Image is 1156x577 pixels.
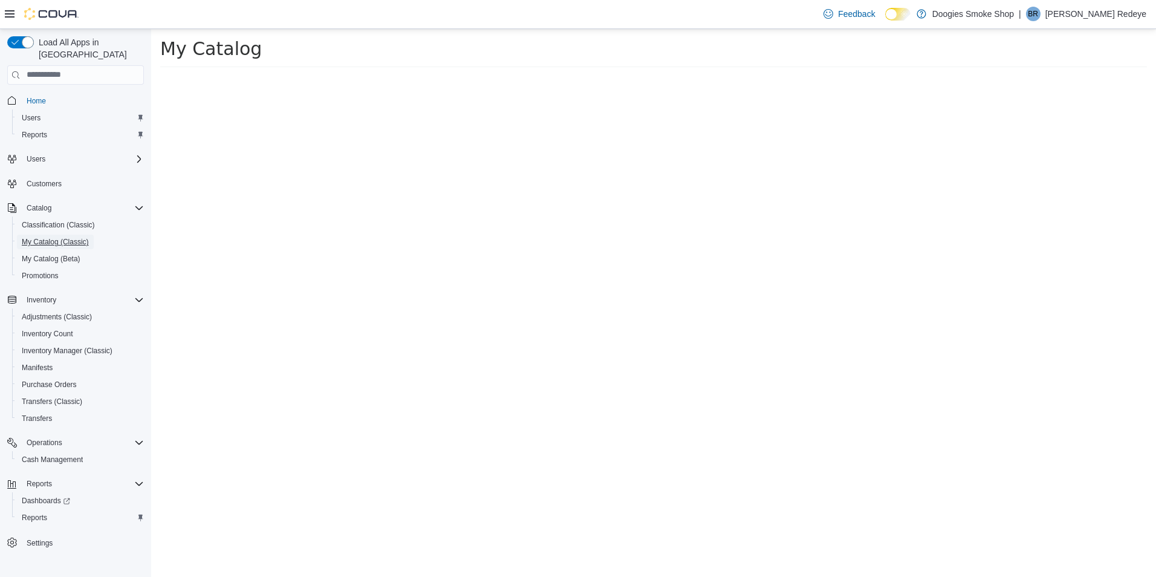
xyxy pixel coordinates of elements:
[22,477,57,491] button: Reports
[12,393,149,410] button: Transfers (Classic)
[2,292,149,308] button: Inventory
[22,293,144,307] span: Inventory
[17,494,75,508] a: Dashboards
[22,130,47,140] span: Reports
[22,93,144,108] span: Home
[12,359,149,376] button: Manifests
[22,312,92,322] span: Adjustments (Classic)
[2,92,149,109] button: Home
[12,410,149,427] button: Transfers
[2,151,149,168] button: Users
[22,329,73,339] span: Inventory Count
[17,360,57,375] a: Manifests
[27,179,62,189] span: Customers
[9,9,111,30] span: My Catalog
[17,377,82,392] a: Purchase Orders
[22,455,83,465] span: Cash Management
[17,360,144,375] span: Manifests
[12,308,149,325] button: Adjustments (Classic)
[12,109,149,126] button: Users
[22,201,56,215] button: Catalog
[24,8,79,20] img: Cova
[17,344,144,358] span: Inventory Manager (Classic)
[22,152,144,166] span: Users
[17,494,144,508] span: Dashboards
[22,271,59,281] span: Promotions
[819,2,880,26] a: Feedback
[17,310,144,324] span: Adjustments (Classic)
[12,509,149,526] button: Reports
[27,479,52,489] span: Reports
[12,126,149,143] button: Reports
[17,377,144,392] span: Purchase Orders
[22,176,144,191] span: Customers
[22,94,51,108] a: Home
[17,128,52,142] a: Reports
[1019,7,1021,21] p: |
[2,434,149,451] button: Operations
[17,510,144,525] span: Reports
[17,252,144,266] span: My Catalog (Beta)
[22,496,70,506] span: Dashboards
[2,533,149,551] button: Settings
[17,269,144,283] span: Promotions
[17,111,144,125] span: Users
[12,250,149,267] button: My Catalog (Beta)
[885,8,911,21] input: Dark Mode
[17,310,97,324] a: Adjustments (Classic)
[12,376,149,393] button: Purchase Orders
[22,293,61,307] button: Inventory
[27,295,56,305] span: Inventory
[22,177,67,191] a: Customers
[1026,7,1041,21] div: Barb Redeye
[17,235,144,249] span: My Catalog (Classic)
[17,111,45,125] a: Users
[22,535,144,550] span: Settings
[12,217,149,233] button: Classification (Classic)
[17,327,144,341] span: Inventory Count
[22,346,112,356] span: Inventory Manager (Classic)
[27,203,51,213] span: Catalog
[17,452,144,467] span: Cash Management
[17,128,144,142] span: Reports
[22,536,57,550] a: Settings
[17,344,117,358] a: Inventory Manager (Classic)
[17,235,94,249] a: My Catalog (Classic)
[17,510,52,525] a: Reports
[22,513,47,523] span: Reports
[17,327,78,341] a: Inventory Count
[22,414,52,423] span: Transfers
[22,435,67,450] button: Operations
[27,438,62,448] span: Operations
[17,252,85,266] a: My Catalog (Beta)
[22,380,77,390] span: Purchase Orders
[17,452,88,467] a: Cash Management
[2,175,149,192] button: Customers
[22,220,95,230] span: Classification (Classic)
[12,451,149,468] button: Cash Management
[27,538,53,548] span: Settings
[22,113,41,123] span: Users
[34,36,144,60] span: Load All Apps in [GEOGRAPHIC_DATA]
[22,254,80,264] span: My Catalog (Beta)
[17,394,87,409] a: Transfers (Classic)
[22,435,144,450] span: Operations
[22,477,144,491] span: Reports
[932,7,1014,21] p: Doogies Smoke Shop
[12,325,149,342] button: Inventory Count
[22,237,89,247] span: My Catalog (Classic)
[1028,7,1038,21] span: BR
[22,201,144,215] span: Catalog
[2,475,149,492] button: Reports
[22,363,53,373] span: Manifests
[17,411,57,426] a: Transfers
[27,154,45,164] span: Users
[12,233,149,250] button: My Catalog (Classic)
[12,492,149,509] a: Dashboards
[2,200,149,217] button: Catalog
[17,218,144,232] span: Classification (Classic)
[27,96,46,106] span: Home
[17,411,144,426] span: Transfers
[12,342,149,359] button: Inventory Manager (Classic)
